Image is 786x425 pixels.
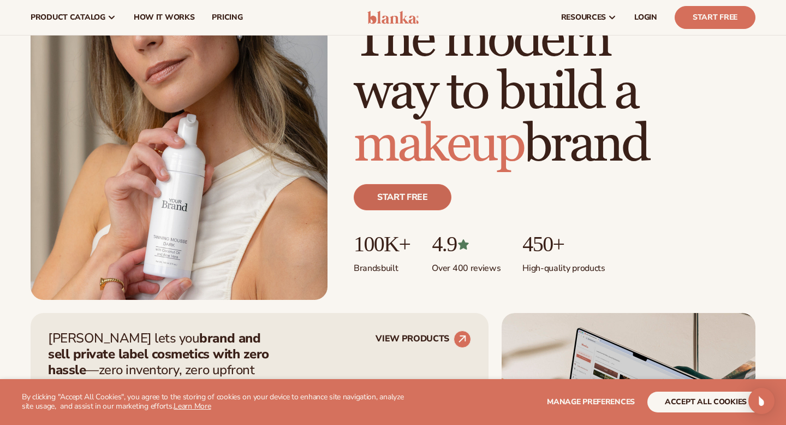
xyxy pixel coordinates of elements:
[748,388,775,414] div: Open Intercom Messenger
[561,13,606,22] span: resources
[432,256,501,274] p: Over 400 reviews
[647,392,764,412] button: accept all cookies
[354,256,410,274] p: Brands built
[134,13,195,22] span: How It Works
[22,393,410,411] p: By clicking "Accept All Cookies", you agree to the storing of cookies on your device to enhance s...
[376,330,471,348] a: VIEW PRODUCTS
[547,397,635,407] span: Manage preferences
[354,232,410,256] p: 100K+
[174,401,211,411] a: Learn More
[675,6,755,29] a: Start Free
[367,11,419,24] img: logo
[522,232,605,256] p: 450+
[31,13,105,22] span: product catalog
[547,392,635,412] button: Manage preferences
[634,13,657,22] span: LOGIN
[212,13,242,22] span: pricing
[354,184,451,210] a: Start free
[48,329,269,379] strong: brand and sell private label cosmetics with zero hassle
[354,113,523,176] span: makeup
[354,14,755,171] h1: The modern way to build a brand
[48,330,283,393] p: [PERSON_NAME] lets you —zero inventory, zero upfront costs, and we handle fulfillment for you.
[522,256,605,274] p: High-quality products
[432,232,501,256] p: 4.9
